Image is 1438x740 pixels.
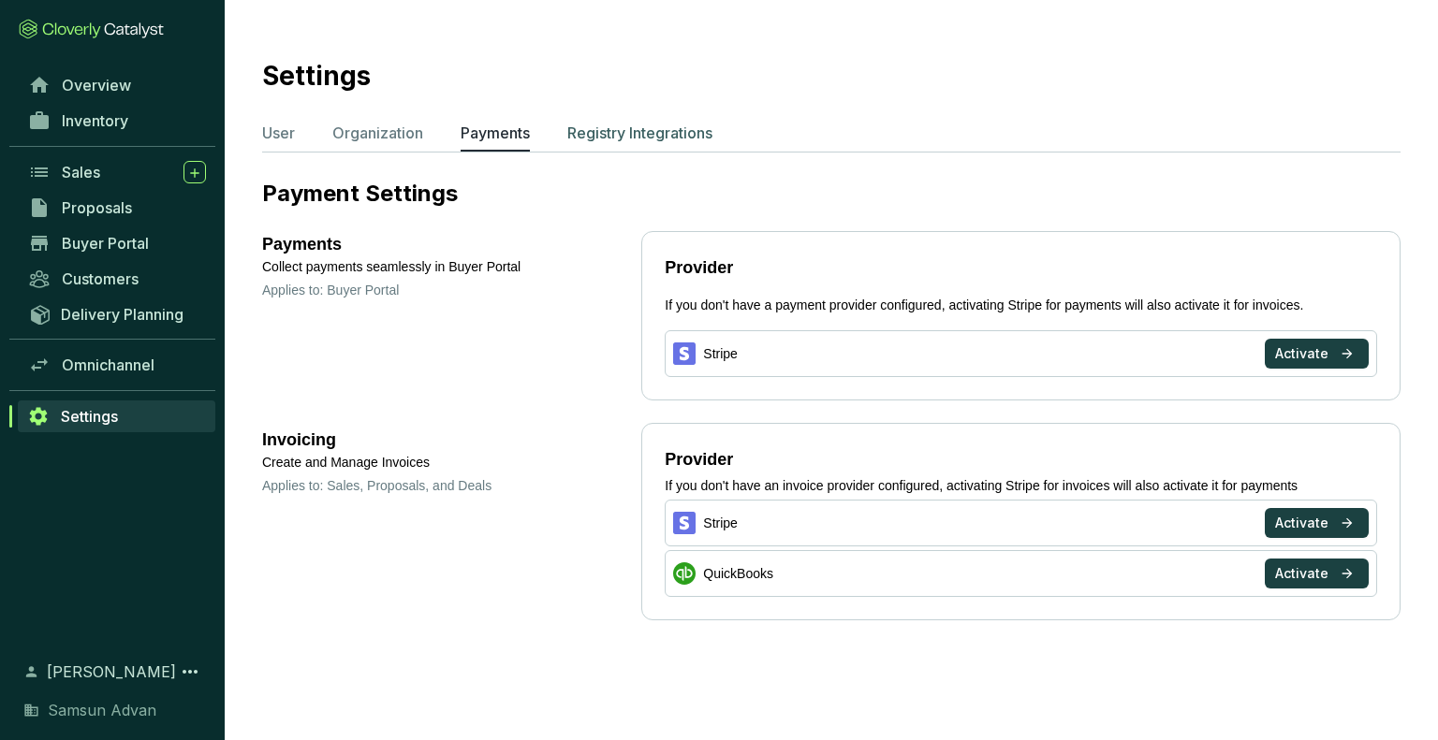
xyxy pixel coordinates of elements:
[19,192,215,224] a: Proposals
[1275,564,1328,583] span: Activate
[665,296,1377,315] p: If you don't have a payment provider configured, activating Stripe for payments will also activat...
[703,514,738,533] span: Stripe
[262,476,641,495] p: Applies to: Sales, Proposals, and Deals
[262,430,336,449] span: Invoicing
[262,281,641,299] p: Applies to: Buyer Portal
[332,122,423,144] p: Organization
[61,407,118,426] span: Settings
[1265,559,1369,588] button: Activate
[262,231,342,257] span: Payments
[1275,344,1328,363] span: Activate
[62,198,132,217] span: Proposals
[262,56,371,95] h2: Settings
[19,298,215,329] a: Delivery Planning
[703,564,773,584] span: QuickBooks
[62,163,100,181] span: Sales
[61,305,183,324] span: Delivery Planning
[19,227,215,259] a: Buyer Portal
[18,400,215,432] a: Settings
[665,254,1377,281] h3: Provider
[262,122,295,144] p: User
[62,269,139,288] span: Customers
[665,476,1377,496] p: If you don't have an invoice provider configured, activating Stripe for invoices will also activa...
[461,122,530,144] p: Payments
[665,446,733,472] h3: Provider
[48,699,156,721] span: Samsun Advan
[19,156,215,188] a: Sales
[19,69,215,101] a: Overview
[1265,339,1369,369] button: Activate
[567,122,712,144] p: Registry Integrations
[1265,508,1369,538] button: Activate
[62,234,149,253] span: Buyer Portal
[262,257,641,277] p: Collect payments seamlessly in Buyer Portal
[19,349,215,381] a: Omnichannel
[62,111,128,130] span: Inventory
[62,76,131,94] span: Overview
[47,660,176,683] span: [PERSON_NAME]
[262,453,641,472] p: Create and Manage Invoices
[62,355,154,374] span: Omnichannel
[19,263,215,295] a: Customers
[1275,514,1328,532] span: Activate
[19,105,215,137] a: Inventory
[703,344,738,364] span: Stripe
[262,179,1401,209] p: Payment Settings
